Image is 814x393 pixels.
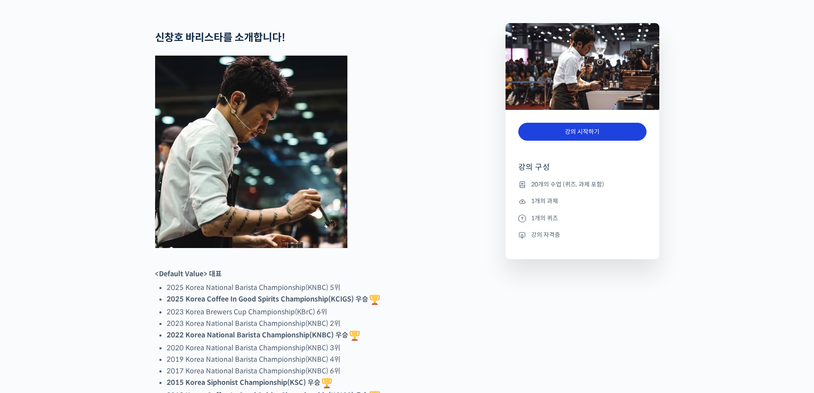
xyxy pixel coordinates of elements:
[167,331,361,340] strong: 2022 Korea National Barista Championship(KNBC) 우승
[27,284,32,291] span: 홈
[167,365,460,377] li: 2017 Korea National Barista Championship(KNBC) 6위
[3,271,56,293] a: 홈
[370,295,380,305] img: 🏆
[167,318,460,329] li: 2023 Korea National Barista Championship(KNBC) 2위
[518,196,646,207] li: 1개의 과제
[110,271,164,293] a: 설정
[167,295,381,304] strong: 2025 Korea Coffee In Good Spirits Championship(KCIGS) 우승
[132,284,142,291] span: 설정
[518,162,646,179] h4: 강의 구성
[167,354,460,365] li: 2019 Korea National Barista Championship(KNBC) 4위
[155,31,285,44] strong: 신창호 바리스타를 소개합니다!
[518,230,646,240] li: 강의 자격증
[518,213,646,223] li: 1개의 퀴즈
[518,123,646,141] a: 강의 시작하기
[167,306,460,318] li: 2023 Korea Brewers Cup Championship(KBrC) 6위
[78,284,88,291] span: 대화
[518,179,646,189] li: 20개의 수업 (퀴즈, 과제 포함)
[350,331,360,341] img: 🏆
[155,269,222,278] strong: <Default Value> 대표
[56,271,110,293] a: 대화
[167,378,333,387] strong: 2015 Korea Siphonist Championship(KSC) 우승
[167,342,460,354] li: 2020 Korea National Barista Championship(KNBC) 3위
[167,282,460,293] li: 2025 Korea National Barista Championship(KNBC) 5위
[322,378,332,388] img: 🏆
